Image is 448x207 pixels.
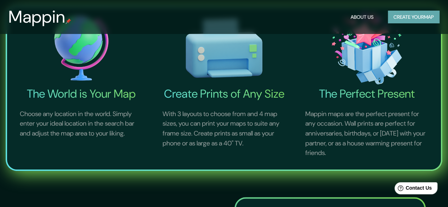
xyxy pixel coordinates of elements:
[154,101,294,157] p: With 3 layouts to choose from and 4 map sizes, you can print your maps to suite any frame size. C...
[154,87,294,101] h4: Create Prints of Any Size
[154,10,294,87] img: Create Prints of Any Size-icon
[297,87,437,101] h4: The Perfect Present
[348,11,376,24] button: About Us
[297,101,437,167] p: Mappin maps are the perfect present for any occasion. Wall prints are perfect for anniversaries, ...
[297,10,437,87] img: The Perfect Present-icon
[11,101,151,147] p: Choose any location in the world. Simply enter your ideal location in the search bar and adjust t...
[11,87,151,101] h4: The World is Your Map
[8,7,66,27] h3: Mappin
[388,11,440,24] button: Create yourmap
[11,10,151,87] img: The World is Your Map-icon
[385,179,440,199] iframe: Help widget launcher
[66,18,71,24] img: mappin-pin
